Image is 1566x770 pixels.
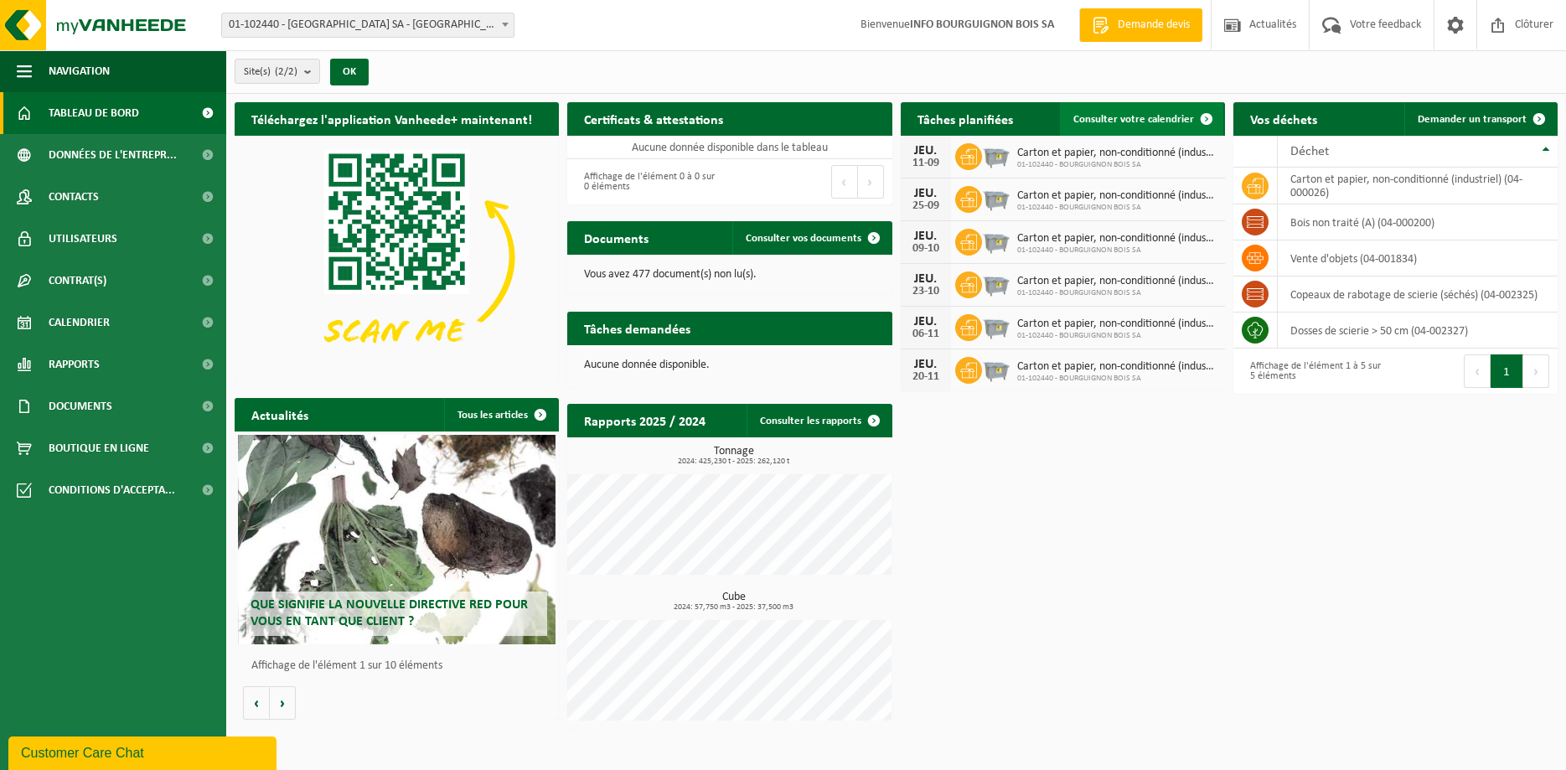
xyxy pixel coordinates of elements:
[909,230,943,243] div: JEU.
[1017,374,1217,384] span: 01-102440 - BOURGUIGNON BOIS SA
[275,66,297,77] count: (2/2)
[1017,232,1217,245] span: Carton et papier, non-conditionné (industriel)
[235,398,325,431] h2: Actualités
[1073,114,1194,125] span: Consulter votre calendrier
[576,603,892,612] span: 2024: 57,750 m3 - 2025: 37,500 m3
[910,18,1054,31] strong: INFO BOURGUIGNON BOIS SA
[1233,102,1334,135] h2: Vos déchets
[8,733,280,770] iframe: chat widget
[221,13,514,38] span: 01-102440 - BOURGUIGNON BOIS SA - TOURINNES-SAINT-LAMBERT
[49,302,110,344] span: Calendrier
[1017,318,1217,331] span: Carton et papier, non-conditionné (industriel)
[49,260,106,302] span: Contrat(s)
[982,141,1010,169] img: WB-2500-GAL-GY-01
[49,427,149,469] span: Boutique en ligne
[444,398,557,432] a: Tous les articles
[222,13,514,37] span: 01-102440 - BOURGUIGNON BOIS SA - TOURINNES-SAINT-LAMBERT
[1290,145,1329,158] span: Déchet
[1017,360,1217,374] span: Carton et papier, non-conditionné (industriel)
[584,269,875,281] p: Vous avez 477 document(s) non lu(s).
[1017,288,1217,298] span: 01-102440 - BOURGUIGNON BOIS SA
[982,269,1010,297] img: WB-2500-GAL-GY-01
[858,165,884,199] button: Next
[49,92,139,134] span: Tableau de bord
[1079,8,1202,42] a: Demande devis
[831,165,858,199] button: Previous
[567,136,892,159] td: Aucune donnée disponible dans le tableau
[1017,189,1217,203] span: Carton et papier, non-conditionné (industriel)
[330,59,369,85] button: OK
[243,686,270,720] button: Vorige
[1017,331,1217,341] span: 01-102440 - BOURGUIGNON BOIS SA
[238,435,556,644] a: Que signifie la nouvelle directive RED pour vous en tant que client ?
[251,598,528,628] span: Que signifie la nouvelle directive RED pour vous en tant que client ?
[909,328,943,340] div: 06-11
[567,102,740,135] h2: Certificats & attestations
[909,358,943,371] div: JEU.
[235,102,549,135] h2: Téléchargez l'application Vanheede+ maintenant!
[1523,354,1549,388] button: Next
[235,59,320,84] button: Site(s)(2/2)
[49,385,112,427] span: Documents
[270,686,296,720] button: Volgende
[567,221,665,254] h2: Documents
[909,286,943,297] div: 23-10
[567,404,722,437] h2: Rapports 2025 / 2024
[1464,354,1491,388] button: Previous
[982,226,1010,255] img: WB-2500-GAL-GY-01
[909,200,943,212] div: 25-09
[747,404,891,437] a: Consulter les rapports
[1017,147,1217,160] span: Carton et papier, non-conditionné (industriel)
[49,469,175,511] span: Conditions d'accepta...
[1017,203,1217,213] span: 01-102440 - BOURGUIGNON BOIS SA
[576,592,892,612] h3: Cube
[235,136,559,379] img: Download de VHEPlus App
[1017,160,1217,170] span: 01-102440 - BOURGUIGNON BOIS SA
[1060,102,1223,136] a: Consulter votre calendrier
[901,102,1030,135] h2: Tâches planifiées
[746,233,861,244] span: Consulter vos documents
[982,312,1010,340] img: WB-2500-GAL-GY-01
[49,344,100,385] span: Rapports
[1278,240,1558,276] td: vente d'objets (04-001834)
[909,144,943,158] div: JEU.
[1278,204,1558,240] td: bois non traité (A) (04-000200)
[49,50,110,92] span: Navigation
[251,660,550,672] p: Affichage de l'élément 1 sur 10 éléments
[576,163,721,200] div: Affichage de l'élément 0 à 0 sur 0 éléments
[909,187,943,200] div: JEU.
[1278,168,1558,204] td: carton et papier, non-conditionné (industriel) (04-000026)
[982,354,1010,383] img: WB-2500-GAL-GY-01
[567,312,707,344] h2: Tâches demandées
[576,446,892,466] h3: Tonnage
[244,59,297,85] span: Site(s)
[909,158,943,169] div: 11-09
[1017,245,1217,256] span: 01-102440 - BOURGUIGNON BOIS SA
[909,272,943,286] div: JEU.
[1491,354,1523,388] button: 1
[732,221,891,255] a: Consulter vos documents
[1418,114,1527,125] span: Demander un transport
[982,183,1010,212] img: WB-2500-GAL-GY-01
[576,457,892,466] span: 2024: 425,230 t - 2025: 262,120 t
[1278,276,1558,313] td: copeaux de rabotage de scierie (séchés) (04-002325)
[1114,17,1194,34] span: Demande devis
[49,176,99,218] span: Contacts
[1242,353,1388,390] div: Affichage de l'élément 1 à 5 sur 5 éléments
[584,359,875,371] p: Aucune donnée disponible.
[49,134,177,176] span: Données de l'entrepr...
[1017,275,1217,288] span: Carton et papier, non-conditionné (industriel)
[49,218,117,260] span: Utilisateurs
[909,371,943,383] div: 20-11
[1404,102,1556,136] a: Demander un transport
[909,243,943,255] div: 09-10
[909,315,943,328] div: JEU.
[1278,313,1558,349] td: dosses de scierie > 50 cm (04-002327)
